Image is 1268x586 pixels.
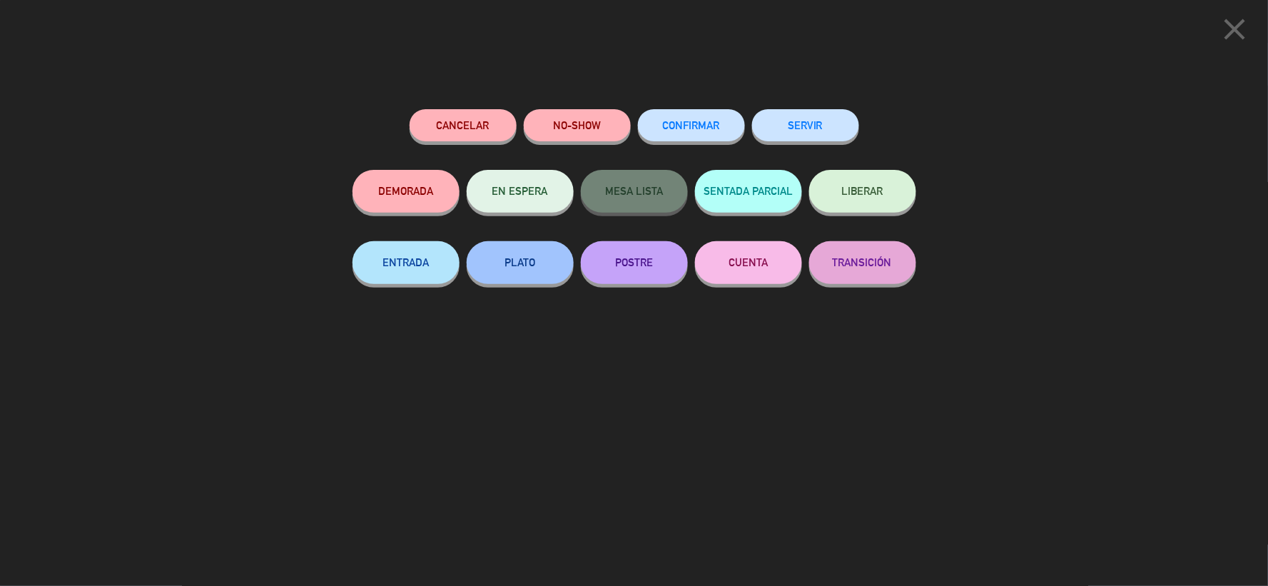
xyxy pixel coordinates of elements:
[752,109,859,141] button: SERVIR
[1217,11,1253,47] i: close
[524,109,631,141] button: NO-SHOW
[467,241,574,284] button: PLATO
[663,119,720,131] span: CONFIRMAR
[467,170,574,213] button: EN ESPERA
[695,170,802,213] button: SENTADA PARCIAL
[352,241,460,284] button: ENTRADA
[581,170,688,213] button: MESA LISTA
[1213,11,1257,53] button: close
[842,185,883,197] span: LIBERAR
[809,170,916,213] button: LIBERAR
[581,241,688,284] button: POSTRE
[809,241,916,284] button: TRANSICIÓN
[695,241,802,284] button: CUENTA
[410,109,517,141] button: Cancelar
[638,109,745,141] button: CONFIRMAR
[352,170,460,213] button: DEMORADA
